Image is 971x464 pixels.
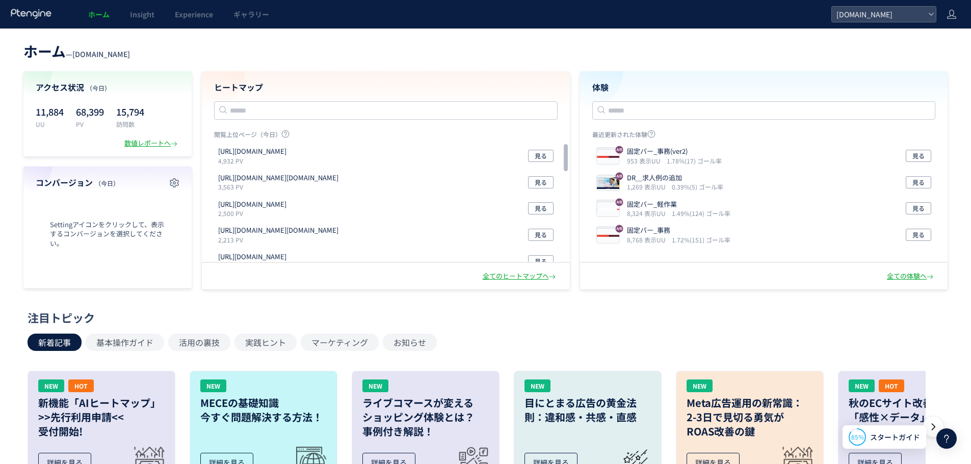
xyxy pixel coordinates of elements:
[218,209,291,217] p: 2,500 PV
[218,173,338,183] p: https://www.randstad.co.jp/OCLCLG0020.do
[116,103,144,120] p: 15,794
[383,334,437,351] button: お知らせ
[627,147,718,156] p: 固定バー_事務(ver2)
[687,379,713,392] div: NEW
[88,9,110,19] span: ホーム
[597,176,619,190] img: b35602feac53ae18f095bb2b6c326688.jpeg
[592,81,936,93] h4: 体験
[36,177,179,188] h4: コンバージョン
[672,209,730,217] i: 1.49%(124) ゴール率
[116,120,144,128] p: 訪問数
[38,379,64,392] div: NEW
[627,235,670,244] i: 8,768 表示UU
[535,176,547,188] span: 見る
[72,49,130,59] span: [DOMAIN_NAME]
[214,81,558,93] h4: ヒートマップ
[887,271,935,281] div: 全ての体験へ
[906,150,931,162] button: 見る
[535,255,547,267] span: 見る
[362,379,388,392] div: NEW
[234,334,297,351] button: 実践ヒント
[23,41,66,61] span: ホーム
[687,396,813,439] h3: Meta広告運用の新常識： 2-3日で見切る勇気が ROAS改善の鍵
[906,176,931,188] button: 見る
[870,432,920,443] span: スタートガイド
[362,396,489,439] h3: ライブコマースが変える ショッピング体験とは？ 事例付き解説！
[535,229,547,241] span: 見る
[672,235,730,244] i: 1.72%(151) ゴール率
[68,379,94,392] div: HOT
[36,120,64,128] p: UU
[218,156,291,165] p: 4,932 PV
[95,179,119,187] span: （今日）
[218,200,286,209] p: https://www.randstad.co.jp/factory/result/
[524,379,550,392] div: NEW
[912,202,925,214] span: 見る
[218,182,343,191] p: 3,563 PV
[175,9,213,19] span: Experience
[36,220,179,249] span: Settingアイコンをクリックして、表示するコンバージョンを選択してください。
[597,202,619,216] img: 2ae0871f195828f4688f18a64d86544e.jpeg
[879,379,904,392] div: HOT
[627,182,670,191] i: 1,269 表示UU
[528,150,554,162] button: 見る
[528,202,554,214] button: 見る
[301,334,379,351] button: マーケティング
[627,209,670,217] i: 8,324 表示UU
[912,150,925,162] span: 見る
[218,147,286,156] p: https://www.randstad.co.jp/office/result/
[124,139,179,148] div: 数値レポートへ
[597,229,619,243] img: 1a691ce2afce9eb9d1534bb5b6b84de4.jpeg
[168,334,230,351] button: 活用の裏技
[672,182,723,191] i: 0.39%(5) ゴール率
[524,396,651,424] h3: 目にとまる広告の黄金法則：違和感・共感・直感
[851,432,864,441] span: 85%
[200,379,226,392] div: NEW
[130,9,154,19] span: Insight
[28,334,82,351] button: 新着記事
[627,226,726,235] p: 固定バー_事務
[214,130,558,143] p: 閲覧上位ページ（今日）
[233,9,269,19] span: ギャラリー
[218,252,286,262] p: https://www.randstad.co.jp/
[535,202,547,214] span: 見る
[76,103,104,120] p: 68,399
[528,255,554,267] button: 見る
[528,229,554,241] button: 見る
[849,379,875,392] div: NEW
[86,334,164,351] button: 基本操作ガイド
[535,150,547,162] span: 見る
[906,229,931,241] button: 見る
[218,226,338,235] p: https://www.randstad.co.jp/OCLSTF0000.do
[906,202,931,214] button: 見る
[483,271,558,281] div: 全てのヒートマップへ
[38,396,165,439] h3: 新機能「AIヒートマップ」 >>先行利用申請<< 受付開始!
[76,120,104,128] p: PV
[200,396,327,424] h3: MECEの基礎知識 今すぐ問題解決する方法！
[627,173,719,183] p: DR＿求人例の追加
[28,310,938,325] div: 注目トピック
[627,200,726,209] p: 固定バー_軽作業
[528,176,554,188] button: 見る
[592,130,936,143] p: 最近更新された体験
[912,176,925,188] span: 見る
[912,229,925,241] span: 見る
[86,84,111,92] span: （今日）
[36,103,64,120] p: 11,884
[627,156,665,165] i: 953 表示UU
[23,41,130,61] div: —
[667,156,722,165] i: 1.78%(17) ゴール率
[833,7,924,22] span: [DOMAIN_NAME]
[218,235,343,244] p: 2,213 PV
[597,150,619,164] img: 0b5ac8aeb790dc44d52a6bdfbcb5b250.jpeg
[218,262,291,270] p: 1,999 PV
[36,81,179,93] h4: アクセス状況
